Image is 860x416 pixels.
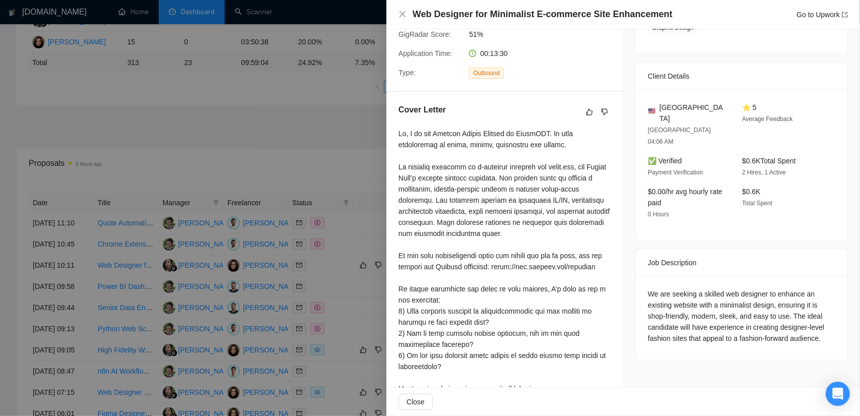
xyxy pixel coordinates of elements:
[648,169,703,176] span: Payment Verification
[648,63,835,90] div: Client Details
[742,200,772,207] span: Total Spent
[648,211,669,218] span: 0 Hours
[399,104,446,116] h5: Cover Letter
[469,50,476,57] span: clock-circle
[399,69,416,77] span: Type:
[648,249,835,276] div: Job Description
[842,12,848,18] span: export
[399,128,611,394] div: Lo, I do sit Ametcon Adipis Elitsed do EiusmODT. In utla etdoloremag al enima, minimv, quisnostru...
[399,10,407,19] button: Close
[797,11,848,19] a: Go to Upworkexport
[659,102,726,124] span: [GEOGRAPHIC_DATA]
[742,188,761,196] span: $0.6K
[583,106,596,118] button: like
[399,10,407,18] span: close
[586,108,593,116] span: like
[648,288,835,344] div: We are seeking a skilled web designer to enhance an existing website with a minimalist design, en...
[469,68,504,79] span: Outbound
[407,396,425,407] span: Close
[399,394,433,410] button: Close
[648,188,722,207] span: $0.00/hr avg hourly rate paid
[742,157,796,165] span: $0.6K Total Spent
[826,382,850,406] div: Open Intercom Messenger
[648,157,682,165] span: ✅ Verified
[601,108,608,116] span: dislike
[648,127,711,145] span: [GEOGRAPHIC_DATA] 04:06 AM
[742,103,757,111] span: ⭐ 5
[399,30,451,38] span: GigRadar Score:
[399,49,452,57] span: Application Time:
[480,49,508,57] span: 00:13:30
[742,169,786,176] span: 2 Hires, 1 Active
[648,107,655,114] img: 🇺🇸
[599,106,611,118] button: dislike
[413,8,673,21] h4: Web Designer for Minimalist E-commerce Site Enhancement
[742,115,793,123] span: Average Feedback
[469,29,620,40] span: 51%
